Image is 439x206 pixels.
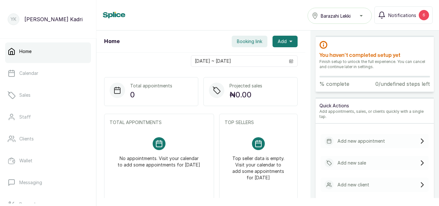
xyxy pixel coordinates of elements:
div: 6 [419,10,429,20]
input: Select date [191,56,285,67]
button: Notifications6 [374,6,433,24]
p: Total appointments [130,83,172,89]
h2: You haven’t completed setup yet [319,51,430,59]
span: Booking link [237,38,262,45]
h1: Home [104,38,120,45]
p: TOP SELLERS [225,119,292,126]
p: Home [19,48,31,55]
p: % complete [319,80,349,88]
p: Projected sales [229,83,262,89]
a: Clients [5,130,91,148]
p: Quick Actions [319,103,430,109]
p: 0 [130,89,172,101]
p: YK [11,16,16,22]
button: Barazahi Lekki [308,8,372,24]
a: Calendar [5,64,91,82]
p: Messaging [19,179,42,186]
a: Sales [5,86,91,104]
button: Add [273,36,298,47]
p: Calendar [19,70,38,76]
p: Top seller data is empty. Visit your calendar to add some appointments for [DATE] [232,150,284,181]
p: No appointments. Visit your calendar to add some appointments for [DATE] [117,150,201,168]
p: Wallet [19,157,32,164]
a: Staff [5,108,91,126]
p: Add new client [337,182,369,188]
p: Add new sale [337,160,366,166]
p: [PERSON_NAME] Kadri [24,15,83,23]
p: Sales [19,92,31,98]
p: Staff [19,114,31,120]
p: Finish setup to unlock the full experience. You can cancel and continue later in settings. [319,59,430,69]
p: 0/undefined steps left [375,80,430,88]
span: Add [278,38,287,45]
p: Add new appointment [337,138,385,144]
button: Booking link [232,36,267,47]
a: Home [5,42,91,60]
p: Clients [19,136,34,142]
a: Messaging [5,174,91,192]
p: TOTAL APPOINTMENTS [110,119,209,126]
span: Barazahi Lekki [321,13,351,19]
a: Wallet [5,152,91,170]
p: Add appointments, sales, or clients quickly with a single tap. [319,109,430,119]
svg: calendar [289,59,293,63]
p: ₦0.00 [229,89,262,101]
span: Notifications [388,12,416,19]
